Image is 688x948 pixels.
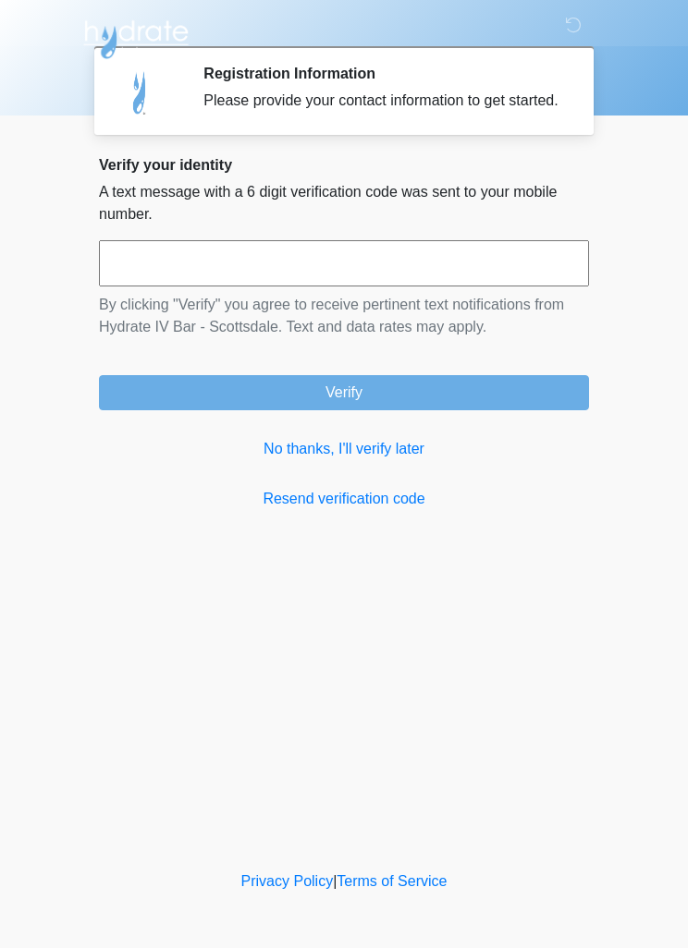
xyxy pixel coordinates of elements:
img: Hydrate IV Bar - Scottsdale Logo [80,14,191,60]
div: Please provide your contact information to get started. [203,90,561,112]
button: Verify [99,375,589,410]
a: | [333,873,337,889]
img: Agent Avatar [113,65,168,120]
h2: Verify your identity [99,156,589,174]
a: Terms of Service [337,873,447,889]
p: A text message with a 6 digit verification code was sent to your mobile number. [99,181,589,225]
p: By clicking "Verify" you agree to receive pertinent text notifications from Hydrate IV Bar - Scot... [99,294,589,338]
a: Privacy Policy [241,873,334,889]
a: No thanks, I'll verify later [99,438,589,460]
a: Resend verification code [99,488,589,510]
